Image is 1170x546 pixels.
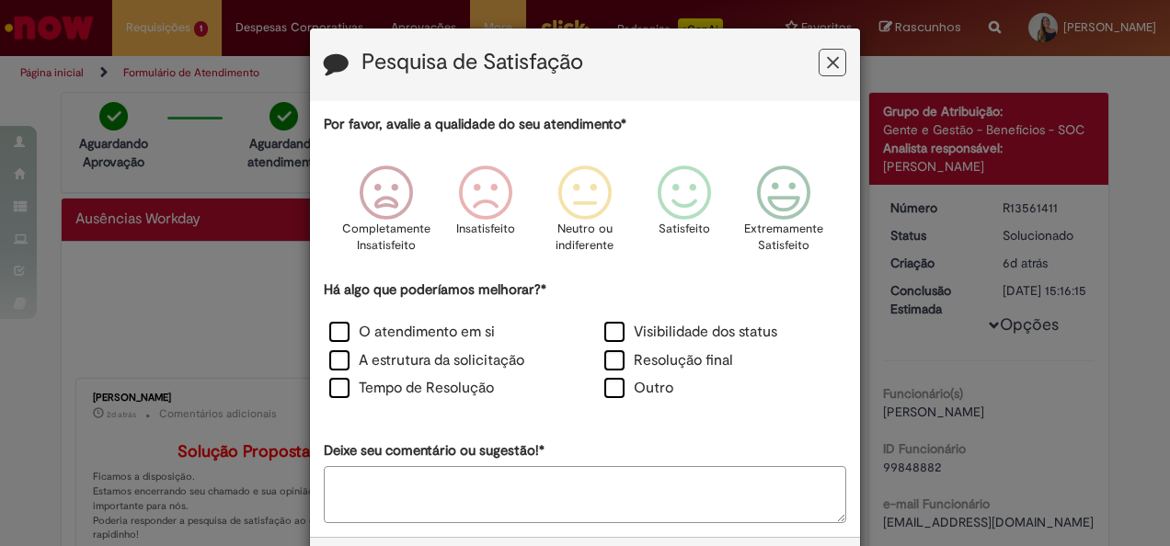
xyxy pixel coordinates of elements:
label: O atendimento em si [329,322,495,343]
div: Insatisfeito [439,152,533,278]
label: Visibilidade dos status [604,322,777,343]
label: Pesquisa de Satisfação [361,51,583,74]
div: Completamente Insatisfeito [338,152,432,278]
label: Resolução final [604,350,733,371]
label: Tempo de Resolução [329,378,494,399]
div: Extremamente Satisfeito [737,152,831,278]
p: Completamente Insatisfeito [342,221,430,255]
label: Outro [604,378,673,399]
label: Deixe seu comentário ou sugestão!* [324,441,545,461]
div: Há algo que poderíamos melhorar?* [324,280,846,404]
p: Insatisfeito [456,221,515,238]
label: Por favor, avalie a qualidade do seu atendimento* [324,115,626,134]
div: Neutro ou indiferente [538,152,632,278]
p: Extremamente Satisfeito [744,221,823,255]
div: Satisfeito [637,152,731,278]
label: A estrutura da solicitação [329,350,524,371]
p: Neutro ou indiferente [552,221,618,255]
p: Satisfeito [659,221,710,238]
